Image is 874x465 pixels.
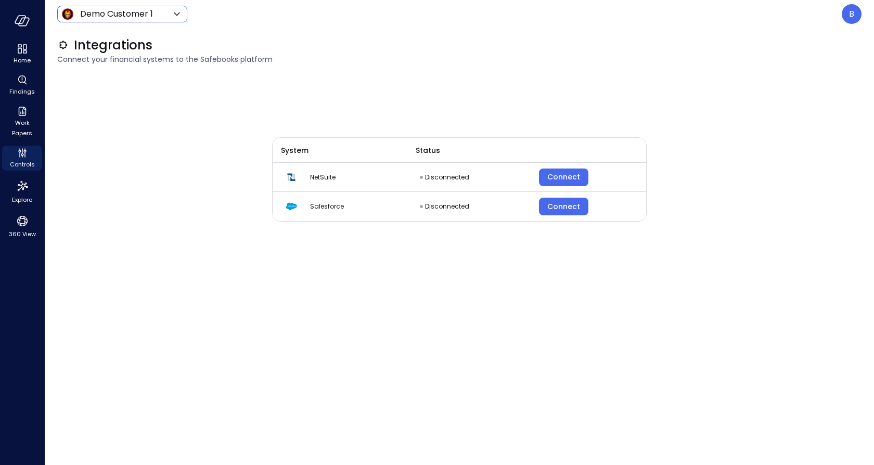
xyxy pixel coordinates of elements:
[12,195,32,205] span: Explore
[285,171,298,184] img: netsuite
[539,198,588,215] button: Connect
[2,146,42,171] div: Controls
[310,172,336,183] span: NetSuite
[74,37,152,54] span: Integrations
[57,54,862,65] span: Connect your financial systems to the Safebooks platform
[425,172,469,183] p: Disconnected
[539,169,588,186] button: Connect
[425,201,469,212] p: Disconnected
[842,4,862,24] div: Boaz
[547,200,580,213] div: Connect
[416,145,440,156] span: Status
[2,42,42,67] div: Home
[14,55,31,66] span: Home
[2,177,42,206] div: Explore
[2,73,42,98] div: Findings
[9,86,35,97] span: Findings
[10,159,35,170] span: Controls
[61,8,74,20] img: Icon
[285,200,298,213] img: salesforce
[2,104,42,139] div: Work Papers
[9,229,36,239] span: 360 View
[2,212,42,240] div: 360 View
[6,118,38,138] span: Work Papers
[281,145,309,156] span: System
[310,201,344,212] span: Salesforce
[849,8,854,20] p: B
[80,8,153,20] p: Demo Customer 1
[547,171,580,184] div: Connect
